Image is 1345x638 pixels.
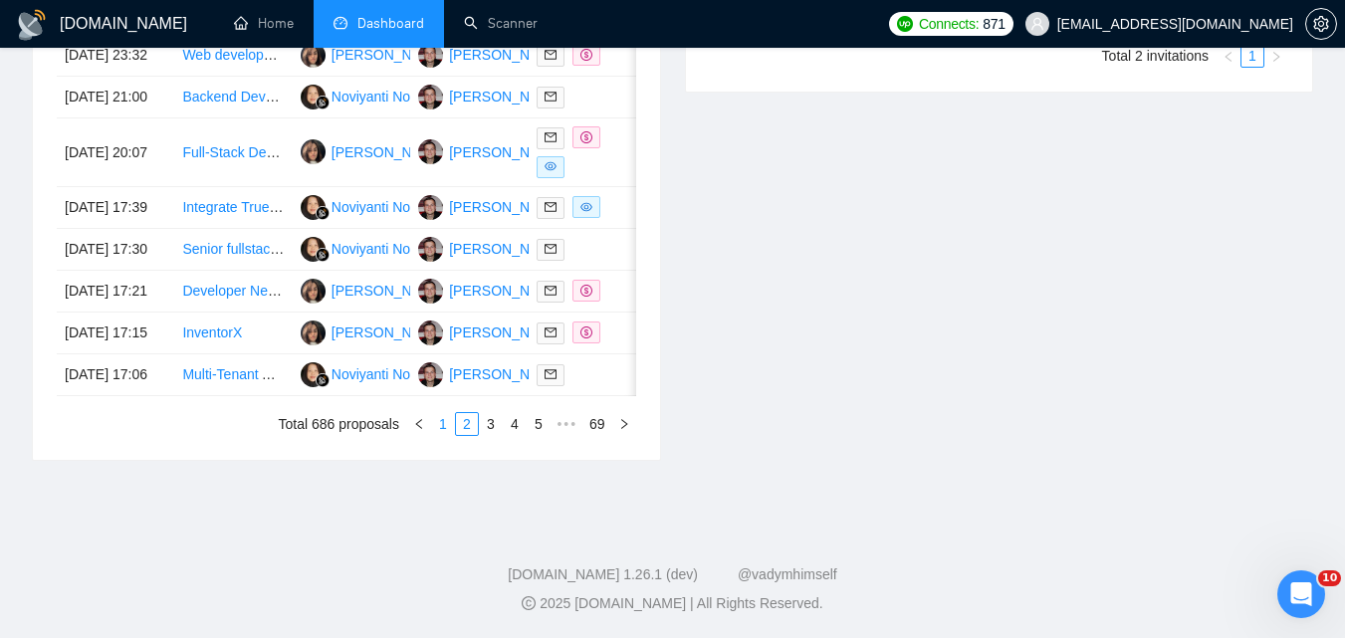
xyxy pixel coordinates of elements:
[545,243,557,255] span: mail
[580,201,592,213] span: eye
[1223,51,1234,63] span: left
[301,46,446,62] a: KA[PERSON_NAME]
[418,139,443,164] img: YS
[479,412,503,436] li: 3
[182,144,575,160] a: Full-Stack Developer for SaaS Web App (File Delivery Platform)
[449,141,563,163] div: [PERSON_NAME]
[174,354,292,396] td: Multi-Tenant AI Chatbot SaaS (Full Code Ownership)
[418,365,563,381] a: YS[PERSON_NAME]
[508,566,698,582] a: [DOMAIN_NAME] 1.26.1 (dev)
[551,412,582,436] li: Next 5 Pages
[57,77,174,118] td: [DATE] 21:00
[301,240,450,256] a: NNNoviyanti Noviyanti
[504,413,526,435] a: 4
[332,280,446,302] div: [PERSON_NAME]
[182,199,669,215] a: Integrate True Escrow Provider into B2B Marketplace (Next.js / API Integration)
[418,46,563,62] a: YS[PERSON_NAME]
[612,412,636,436] button: right
[1240,44,1264,68] li: 1
[618,418,630,430] span: right
[449,196,563,218] div: [PERSON_NAME]
[316,96,330,109] img: gigradar-bm.png
[545,91,557,103] span: mail
[1305,16,1337,32] a: setting
[449,280,563,302] div: [PERSON_NAME]
[1264,44,1288,68] li: Next Page
[449,321,563,343] div: [PERSON_NAME]
[418,85,443,109] img: YS
[407,412,431,436] li: Previous Page
[527,412,551,436] li: 5
[301,320,326,345] img: KA
[582,412,612,436] li: 69
[332,86,450,107] div: Noviyanti Noviyanti
[1277,570,1325,618] iframe: Intercom live chat
[449,86,563,107] div: [PERSON_NAME]
[1217,44,1240,68] button: left
[174,271,292,313] td: Developer Needed to Finalize “Rate My Barber” Web App (Built on a Vibe Coding Platform)
[983,13,1005,35] span: 871
[174,187,292,229] td: Integrate True Escrow Provider into B2B Marketplace (Next.js / API Integration)
[174,313,292,354] td: InventorX
[332,196,450,218] div: Noviyanti Noviyanti
[431,412,455,436] li: 1
[316,206,330,220] img: gigradar-bm.png
[174,35,292,77] td: Web development
[301,139,326,164] img: KA
[182,283,816,299] a: Developer Needed to Finalize “Rate My [PERSON_NAME]” Web App (Built on a Vibe Coding Platform)
[174,77,292,118] td: Backend Developer Needed for API Integration Project
[1270,51,1282,63] span: right
[301,282,446,298] a: KA[PERSON_NAME]
[301,237,326,262] img: NN
[57,187,174,229] td: [DATE] 17:39
[1030,17,1044,31] span: user
[57,271,174,313] td: [DATE] 17:21
[545,131,557,143] span: mail
[580,131,592,143] span: dollar
[418,88,563,104] a: YS[PERSON_NAME]
[332,321,446,343] div: [PERSON_NAME]
[57,354,174,396] td: [DATE] 17:06
[57,313,174,354] td: [DATE] 17:15
[545,285,557,297] span: mail
[418,198,563,214] a: YS[PERSON_NAME]
[551,412,582,436] span: •••
[449,238,563,260] div: [PERSON_NAME]
[316,248,330,262] img: gigradar-bm.png
[418,43,443,68] img: YS
[174,118,292,187] td: Full-Stack Developer for SaaS Web App (File Delivery Platform)
[1264,44,1288,68] button: right
[418,195,443,220] img: YS
[182,241,496,257] a: Senior fullstack JavaScript & TypeScript Developer
[418,143,563,159] a: YS[PERSON_NAME]
[583,413,611,435] a: 69
[234,15,294,32] a: homeHome
[418,237,443,262] img: YS
[455,412,479,436] li: 2
[456,413,478,435] a: 2
[580,326,592,338] span: dollar
[1241,45,1263,67] a: 1
[1318,570,1341,586] span: 10
[418,282,563,298] a: YS[PERSON_NAME]
[580,285,592,297] span: dollar
[16,9,48,41] img: logo
[612,412,636,436] li: Next Page
[182,366,509,382] a: Multi-Tenant AI Chatbot SaaS (Full Code Ownership)
[357,15,424,32] span: Dashboard
[407,412,431,436] button: left
[449,44,563,66] div: [PERSON_NAME]
[480,413,502,435] a: 3
[174,229,292,271] td: Senior fullstack JavaScript & TypeScript Developer
[279,412,399,436] li: Total 686 proposals
[301,365,450,381] a: NNNoviyanti Noviyanti
[528,413,550,435] a: 5
[301,198,450,214] a: NNNoviyanti Noviyanti
[522,596,536,610] span: copyright
[545,49,557,61] span: mail
[301,362,326,387] img: NN
[57,35,174,77] td: [DATE] 23:32
[1306,16,1336,32] span: setting
[738,566,837,582] a: @vadymhimself
[418,279,443,304] img: YS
